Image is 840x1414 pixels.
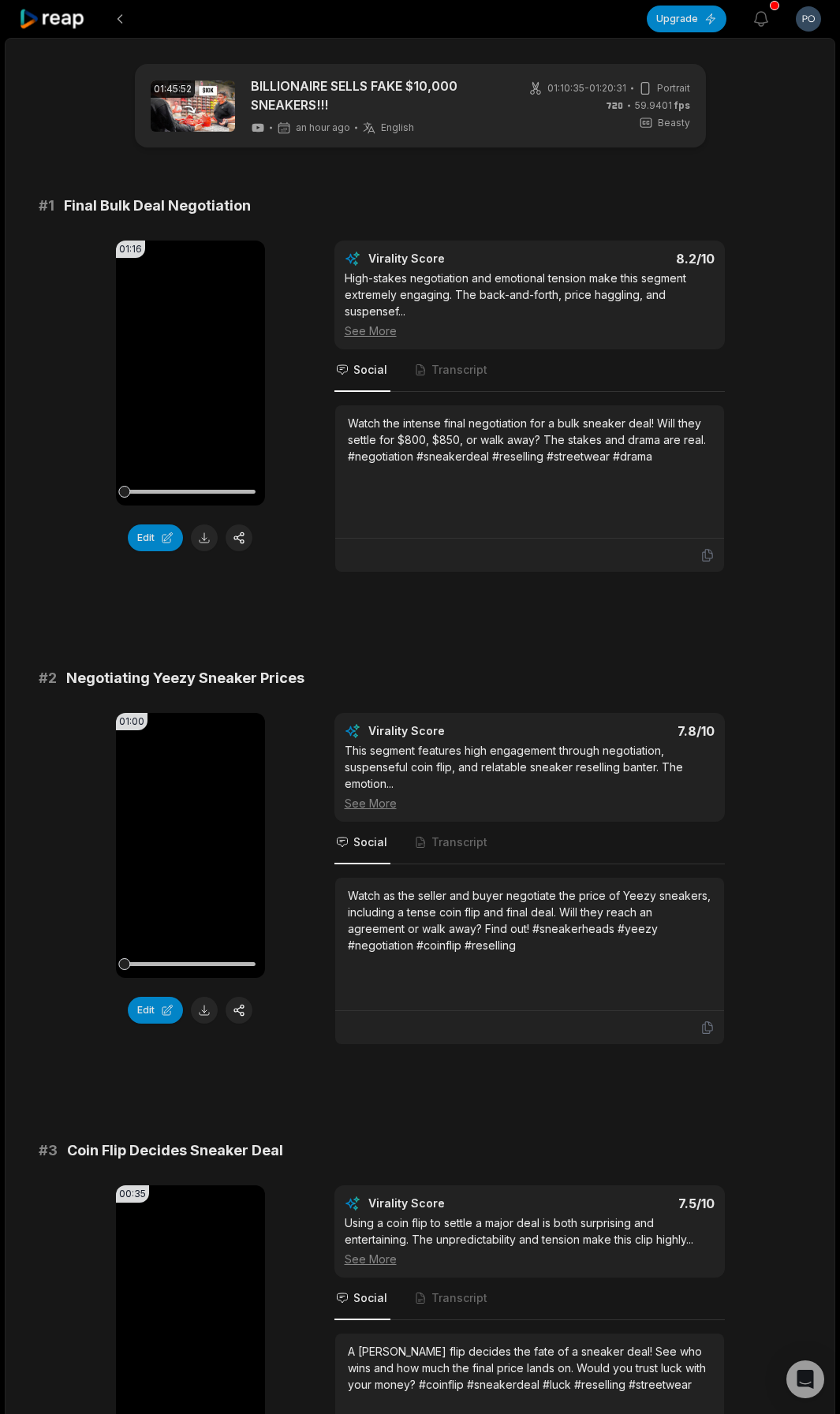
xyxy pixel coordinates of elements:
[547,81,626,95] span: 01:10:35 - 01:20:31
[368,723,538,739] div: Virality Score
[116,241,265,506] video: Your browser does not support mp4 format.
[786,1360,824,1398] div: Open Intercom Messenger
[345,742,715,811] div: This segment features high engagement through negotiation, suspenseful coin flip, and relatable s...
[545,723,715,739] div: 7.8 /10
[545,251,715,267] div: 8.2 /10
[39,667,57,689] span: # 2
[353,362,387,378] span: Social
[334,1278,725,1320] nav: Tabs
[39,1140,58,1162] span: # 3
[353,1290,387,1306] span: Social
[128,997,183,1024] button: Edit
[116,713,265,978] video: Your browser does not support mp4 format.
[647,6,726,32] button: Upgrade
[658,116,690,130] span: Beasty
[345,1251,715,1267] div: See More
[674,99,690,111] span: fps
[348,1343,711,1393] div: A [PERSON_NAME] flip decides the fate of a sneaker deal! See who wins and how much the final pric...
[431,1290,487,1306] span: Transcript
[251,76,510,114] a: BILLIONAIRE SELLS FAKE $10,000 SNEAKERS!!!
[39,195,54,217] span: # 1
[635,99,690,113] span: 59.9401
[345,1214,715,1267] div: Using a coin flip to settle a major deal is both surprising and entertaining. The unpredictabilit...
[334,349,725,392] nav: Tabs
[348,887,711,953] div: Watch as the seller and buyer negotiate the price of Yeezy sneakers, including a tense coin flip ...
[128,524,183,551] button: Edit
[296,121,350,134] span: an hour ago
[345,323,715,339] div: See More
[64,195,251,217] span: Final Bulk Deal Negotiation
[545,1196,715,1211] div: 7.5 /10
[368,251,538,267] div: Virality Score
[67,1140,283,1162] span: Coin Flip Decides Sneaker Deal
[381,121,414,134] span: English
[431,834,487,850] span: Transcript
[657,81,690,95] span: Portrait
[348,415,711,464] div: Watch the intense final negotiation for a bulk sneaker deal! Will they settle for $800, $850, or ...
[345,795,715,811] div: See More
[353,834,387,850] span: Social
[431,362,487,378] span: Transcript
[345,270,715,339] div: High-stakes negotiation and emotional tension make this segment extremely engaging. The back-and-...
[334,822,725,864] nav: Tabs
[66,667,304,689] span: Negotiating Yeezy Sneaker Prices
[368,1196,538,1211] div: Virality Score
